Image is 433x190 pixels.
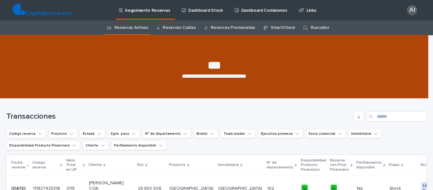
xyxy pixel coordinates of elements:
[108,129,140,138] button: Sgte. paso
[366,111,427,121] input: Search
[6,112,351,121] h1: Transacciones
[218,161,239,168] p: Inmobiliaria
[6,129,46,138] button: Código reserva
[169,161,186,168] p: Proyecto
[80,129,105,138] button: Estado
[311,20,329,35] a: Buscador
[407,5,417,15] div: JU
[88,161,102,168] p: Cliente
[142,129,191,138] button: N° de departamento
[11,159,25,171] p: Fecha reserva
[137,161,144,168] p: Rut
[356,159,382,171] p: Perfilamiento disponible
[301,157,326,173] p: Disponibilidad Producto Financiero
[111,141,167,150] button: Perfilamiento disponible
[271,20,295,35] a: SmartCheck
[114,20,148,35] a: Reservas Activas
[83,141,109,150] button: Cliente
[32,159,59,171] p: Código reserva
[221,129,255,138] button: Team leader
[389,161,399,168] p: Etapa
[13,4,72,16] img: TjQlHxlQVOtaKxwbrr5R
[48,129,77,138] button: Proyecto
[258,129,303,138] button: Ejecutiva promesa
[194,129,218,138] button: Broker
[163,20,196,35] a: Reservas Caídas
[267,159,293,171] p: N° de departamento
[348,129,382,138] button: Inmobiliaria
[306,129,346,138] button: Socio comercial
[6,141,80,150] button: Disponibilidad Producto Financiero
[211,20,255,35] a: Reservas Promesadas
[66,157,81,173] p: Valor Total en UF
[330,157,349,173] p: Reserva con Prod. Financiero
